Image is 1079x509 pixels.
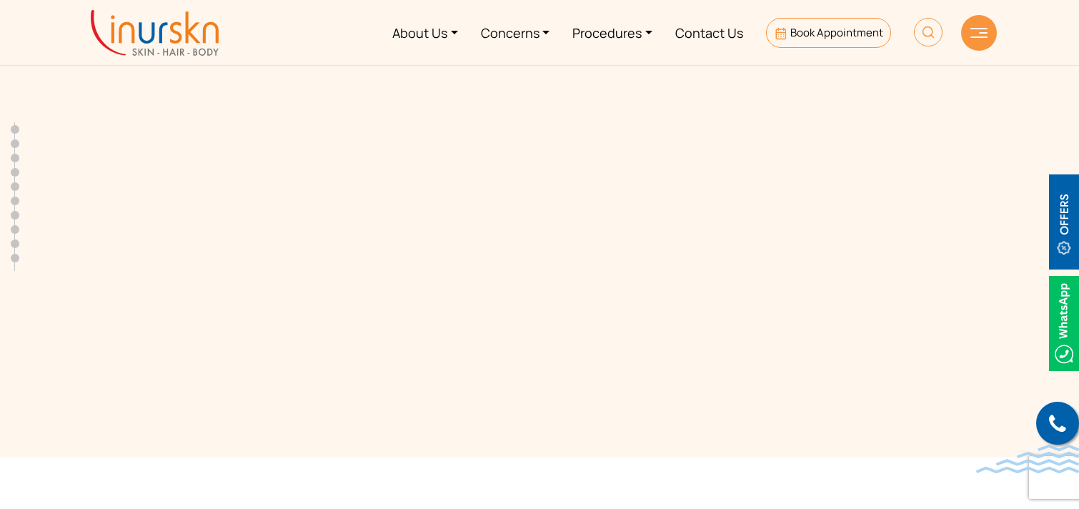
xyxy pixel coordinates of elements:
[561,6,664,59] a: Procedures
[1049,174,1079,270] img: offerBt
[766,18,891,48] a: Book Appointment
[790,25,883,40] span: Book Appointment
[914,18,943,46] img: HeaderSearch
[1049,276,1079,371] img: Whatsappicon
[970,28,988,38] img: hamLine.svg
[91,10,219,56] img: inurskn-logo
[664,6,755,59] a: Contact Us
[469,6,562,59] a: Concerns
[381,6,469,59] a: About Us
[1049,315,1079,330] a: Whatsappicon
[976,445,1079,473] img: bluewave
